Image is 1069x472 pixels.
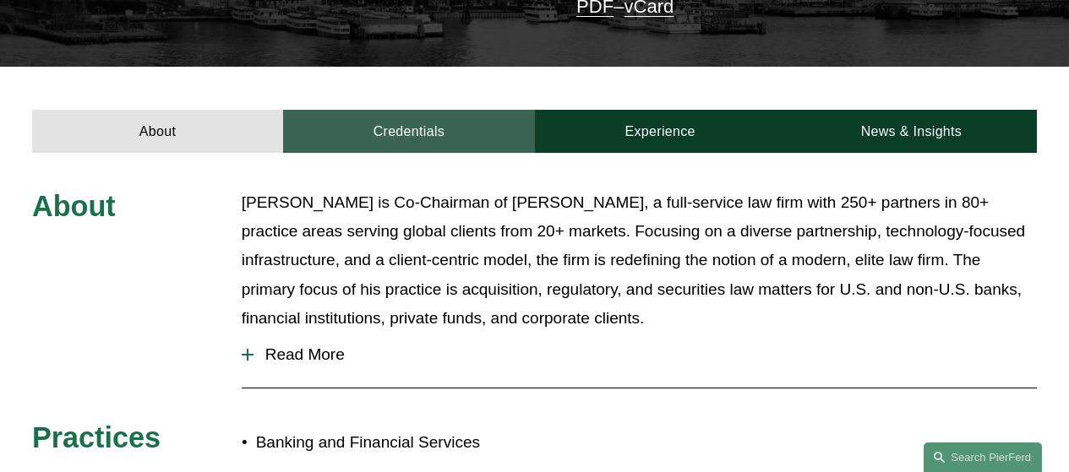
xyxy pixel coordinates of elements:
[786,110,1037,153] a: News & Insights
[254,345,1037,364] span: Read More
[32,421,161,453] span: Practices
[32,190,116,222] span: About
[283,110,534,153] a: Credentials
[535,110,786,153] a: Experience
[256,428,535,457] p: Banking and Financial Services
[242,188,1037,333] p: [PERSON_NAME] is Co-Chairman of [PERSON_NAME], a full-service law firm with 250+ partners in 80+ ...
[924,442,1042,472] a: Search this site
[242,333,1037,377] button: Read More
[32,110,283,153] a: About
